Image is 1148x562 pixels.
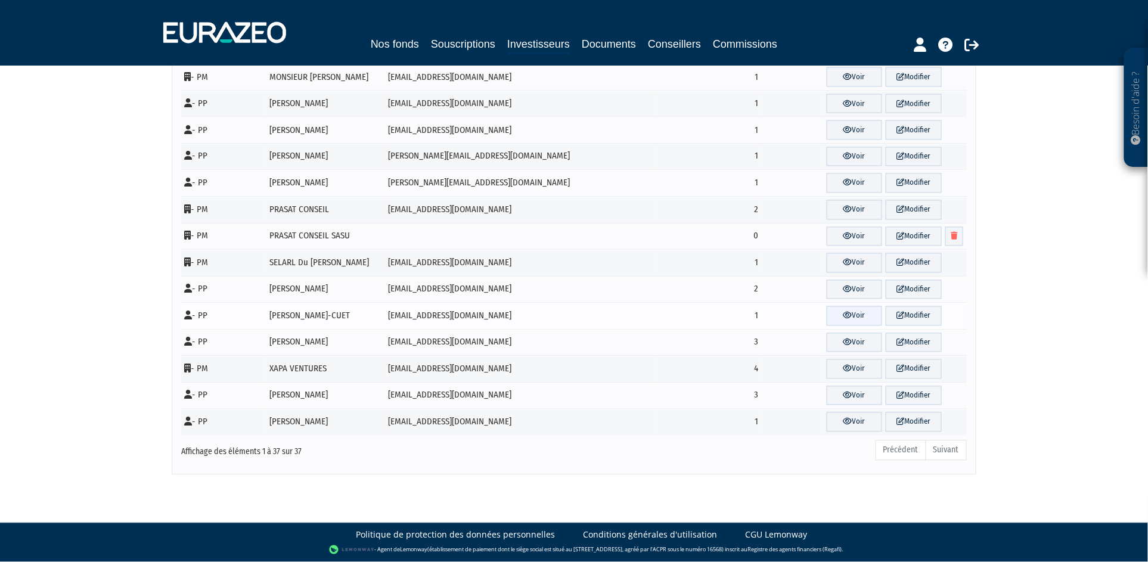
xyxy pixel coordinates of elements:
[329,544,375,556] img: logo-lemonway.png
[827,412,883,432] a: Voir
[266,383,384,409] td: [PERSON_NAME]
[745,529,807,541] a: CGU Lemonway
[886,147,942,167] a: Modifier
[266,409,384,436] td: [PERSON_NAME]
[827,147,883,167] a: Voir
[657,330,763,356] td: 3
[827,280,883,300] a: Voir
[266,64,384,91] td: MONSIEUR [PERSON_NAME]
[181,170,266,197] td: - PP
[886,359,942,379] a: Modifier
[384,170,657,197] td: [PERSON_NAME][EMAIL_ADDRESS][DOMAIN_NAME]
[266,197,384,223] td: PRASAT CONSEIL
[886,173,942,193] a: Modifier
[886,386,942,406] a: Modifier
[266,117,384,144] td: [PERSON_NAME]
[827,253,883,273] a: Voir
[827,67,883,87] a: Voir
[266,277,384,303] td: [PERSON_NAME]
[657,91,763,117] td: 1
[657,223,763,250] td: 0
[1130,54,1143,162] p: Besoin d'aide ?
[657,277,763,303] td: 2
[886,227,942,247] a: Modifier
[886,412,942,432] a: Modifier
[266,91,384,117] td: [PERSON_NAME]
[827,94,883,114] a: Voir
[384,91,657,117] td: [EMAIL_ADDRESS][DOMAIN_NAME]
[583,529,717,541] a: Conditions générales d'utilisation
[12,544,1136,556] div: - Agent de (établissement de paiement dont le siège social est situé au [STREET_ADDRESS], agréé p...
[657,117,763,144] td: 1
[384,64,657,91] td: [EMAIL_ADDRESS][DOMAIN_NAME]
[384,277,657,303] td: [EMAIL_ADDRESS][DOMAIN_NAME]
[400,545,427,553] a: Lemonway
[266,330,384,356] td: [PERSON_NAME]
[384,117,657,144] td: [EMAIL_ADDRESS][DOMAIN_NAME]
[266,223,384,250] td: PRASAT CONSEIL SASU
[371,36,419,52] a: Nos fonds
[827,359,883,379] a: Voir
[181,223,266,250] td: - PM
[657,64,763,91] td: 1
[181,303,266,330] td: - PP
[827,173,883,193] a: Voir
[181,409,266,436] td: - PP
[181,117,266,144] td: - PP
[266,303,384,330] td: [PERSON_NAME]-CUET
[163,22,286,44] img: 1732889491-logotype_eurazeo_blanc_rvb.png
[886,333,942,353] a: Modifier
[181,330,266,356] td: - PP
[181,197,266,223] td: - PM
[384,330,657,356] td: [EMAIL_ADDRESS][DOMAIN_NAME]
[886,67,942,87] a: Modifier
[266,170,384,197] td: [PERSON_NAME]
[945,227,963,247] a: Supprimer
[827,200,883,220] a: Voir
[657,383,763,409] td: 3
[648,36,701,52] a: Conseillers
[431,36,495,52] a: Souscriptions
[181,383,266,409] td: - PP
[384,144,657,170] td: [PERSON_NAME][EMAIL_ADDRESS][DOMAIN_NAME]
[886,306,942,326] a: Modifier
[886,94,942,114] a: Modifier
[384,303,657,330] td: [EMAIL_ADDRESS][DOMAIN_NAME]
[181,144,266,170] td: - PP
[384,250,657,277] td: [EMAIL_ADDRESS][DOMAIN_NAME]
[181,64,266,91] td: - PM
[266,250,384,277] td: SELARL Du [PERSON_NAME]
[657,409,763,436] td: 1
[582,36,636,52] a: Documents
[886,253,942,273] a: Modifier
[827,333,883,353] a: Voir
[384,409,657,436] td: [EMAIL_ADDRESS][DOMAIN_NAME]
[747,545,842,553] a: Registre des agents financiers (Regafi)
[657,250,763,277] td: 1
[713,36,777,52] a: Commissions
[827,120,883,140] a: Voir
[657,303,763,330] td: 1
[181,91,266,117] td: - PP
[356,529,555,541] a: Politique de protection des données personnelles
[827,227,883,247] a: Voir
[886,200,942,220] a: Modifier
[384,383,657,409] td: [EMAIL_ADDRESS][DOMAIN_NAME]
[827,306,883,326] a: Voir
[886,280,942,300] a: Modifier
[266,356,384,383] td: XAPA VENTURES
[384,356,657,383] td: [EMAIL_ADDRESS][DOMAIN_NAME]
[181,356,266,383] td: - PM
[657,197,763,223] td: 2
[181,439,498,458] div: Affichage des éléments 1 à 37 sur 37
[384,197,657,223] td: [EMAIL_ADDRESS][DOMAIN_NAME]
[657,144,763,170] td: 1
[507,36,570,54] a: Investisseurs
[181,277,266,303] td: - PP
[181,250,266,277] td: - PM
[886,120,942,140] a: Modifier
[657,170,763,197] td: 1
[657,356,763,383] td: 4
[266,144,384,170] td: [PERSON_NAME]
[827,386,883,406] a: Voir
